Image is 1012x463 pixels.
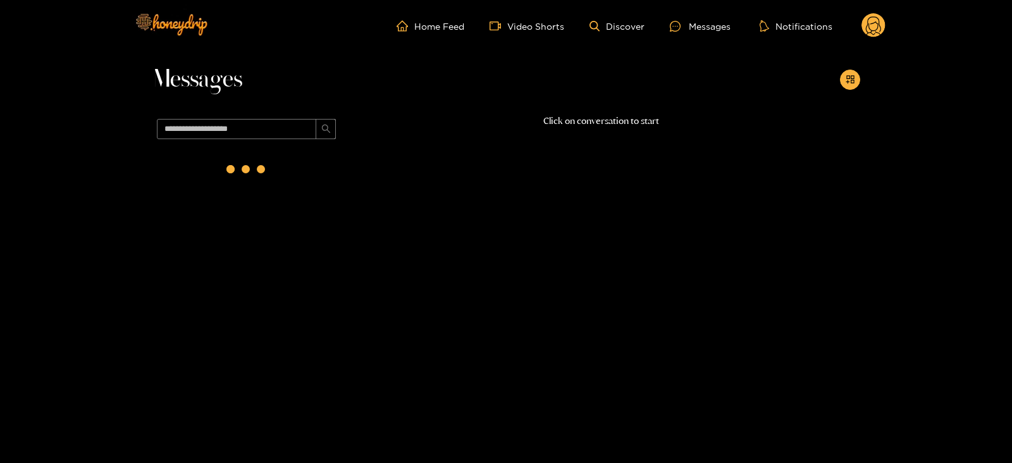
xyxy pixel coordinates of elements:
[840,70,860,90] button: appstore-add
[756,20,836,32] button: Notifications
[397,20,414,32] span: home
[152,65,242,95] span: Messages
[670,19,731,34] div: Messages
[321,124,331,135] span: search
[846,75,855,85] span: appstore-add
[490,20,564,32] a: Video Shorts
[397,20,464,32] a: Home Feed
[589,21,645,32] a: Discover
[316,119,336,139] button: search
[342,114,860,128] p: Click on conversation to start
[490,20,507,32] span: video-camera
